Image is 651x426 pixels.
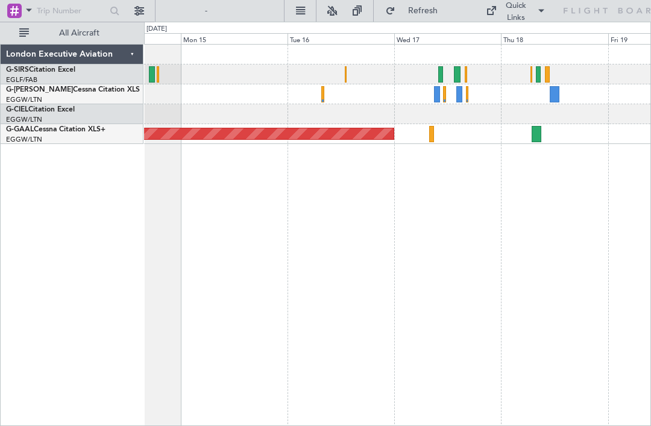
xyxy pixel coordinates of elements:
[31,29,127,37] span: All Aircraft
[13,23,131,43] button: All Aircraft
[146,24,167,34] div: [DATE]
[6,66,29,74] span: G-SIRS
[380,1,452,20] button: Refresh
[480,1,552,20] button: Quick Links
[6,135,42,144] a: EGGW/LTN
[288,33,394,44] div: Tue 16
[6,126,105,133] a: G-GAALCessna Citation XLS+
[6,86,140,93] a: G-[PERSON_NAME]Cessna Citation XLS
[394,33,501,44] div: Wed 17
[6,86,73,93] span: G-[PERSON_NAME]
[6,106,75,113] a: G-CIELCitation Excel
[181,33,288,44] div: Mon 15
[6,106,28,113] span: G-CIEL
[501,33,608,44] div: Thu 18
[398,7,448,15] span: Refresh
[6,75,37,84] a: EGLF/FAB
[37,2,106,20] input: Trip Number
[6,115,42,124] a: EGGW/LTN
[6,66,75,74] a: G-SIRSCitation Excel
[6,126,34,133] span: G-GAAL
[6,95,42,104] a: EGGW/LTN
